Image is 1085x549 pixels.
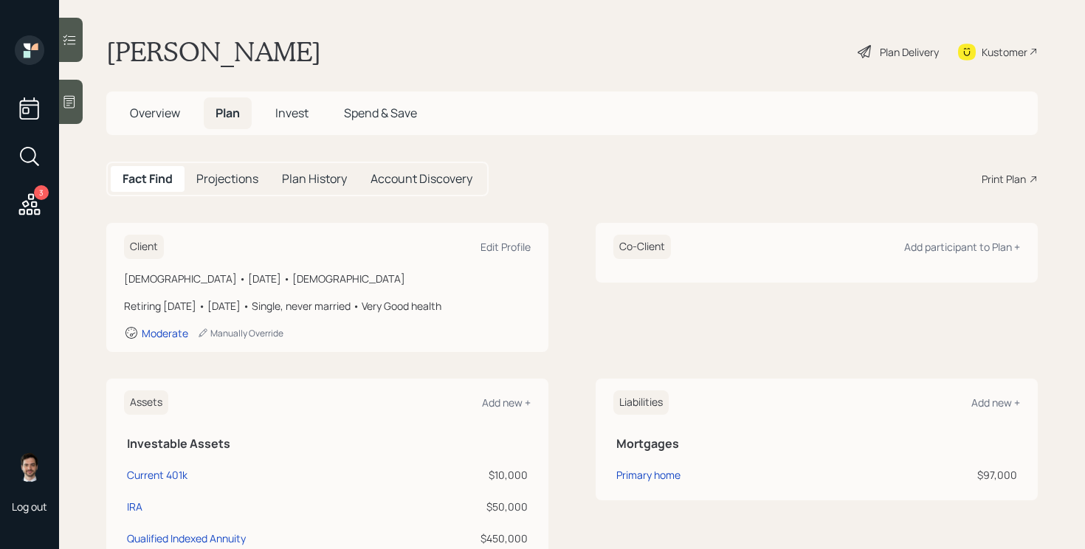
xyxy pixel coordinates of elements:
[127,531,246,546] div: Qualified Indexed Annuity
[197,327,283,339] div: Manually Override
[982,44,1027,60] div: Kustomer
[480,240,531,254] div: Edit Profile
[904,240,1020,254] div: Add participant to Plan +
[613,235,671,259] h6: Co-Client
[982,171,1026,187] div: Print Plan
[412,499,528,514] div: $50,000
[123,172,173,186] h5: Fact Find
[127,437,528,451] h5: Investable Assets
[142,326,188,340] div: Moderate
[275,105,309,121] span: Invest
[613,390,669,415] h6: Liabilities
[124,235,164,259] h6: Client
[482,396,531,410] div: Add new +
[106,35,321,68] h1: [PERSON_NAME]
[616,437,1017,451] h5: Mortgages
[971,396,1020,410] div: Add new +
[282,172,347,186] h5: Plan History
[196,172,258,186] h5: Projections
[862,467,1017,483] div: $97,000
[34,185,49,200] div: 3
[880,44,939,60] div: Plan Delivery
[371,172,472,186] h5: Account Discovery
[15,452,44,482] img: jonah-coleman-headshot.png
[130,105,180,121] span: Overview
[12,500,47,514] div: Log out
[344,105,417,121] span: Spend & Save
[127,499,142,514] div: IRA
[124,271,531,286] div: [DEMOGRAPHIC_DATA] • [DATE] • [DEMOGRAPHIC_DATA]
[124,298,531,314] div: Retiring [DATE] • [DATE] • Single, never married • Very Good health
[216,105,240,121] span: Plan
[412,531,528,546] div: $450,000
[127,467,187,483] div: Current 401k
[616,467,681,483] div: Primary home
[124,390,168,415] h6: Assets
[412,467,528,483] div: $10,000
